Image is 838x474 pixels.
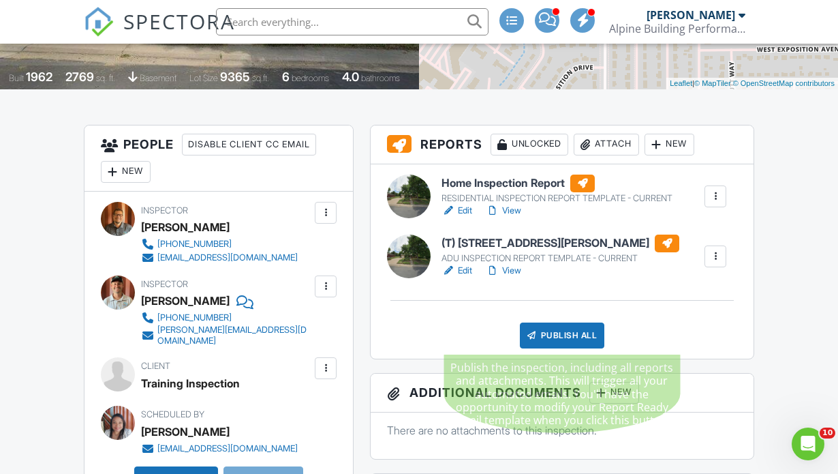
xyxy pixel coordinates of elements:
[141,291,230,311] div: [PERSON_NAME]
[282,70,290,84] div: 6
[182,134,316,155] div: Disable Client CC Email
[371,374,754,413] h3: Additional Documents
[141,442,298,456] a: [EMAIL_ADDRESS][DOMAIN_NAME]
[141,409,204,419] span: Scheduled By
[84,125,353,192] h3: People
[157,443,298,454] div: [EMAIL_ADDRESS][DOMAIN_NAME]
[141,279,188,289] span: Inspector
[252,73,269,83] span: sq.ft.
[141,373,240,394] div: Training Inspection
[342,70,359,84] div: 4.0
[441,264,472,278] a: Edit
[189,73,218,83] span: Lot Size
[792,428,824,460] iframe: Intercom live chat
[123,7,235,35] span: SPECTORA
[157,312,232,323] div: [PHONE_NUMBER]
[441,175,672,205] a: Home Inspection Report RESIDENTIAL INSPECTION REPORT TEMPLATE - CURRENT
[486,204,521,218] a: View
[441,193,672,204] div: RESIDENTIAL INSPECTION REPORT TEMPLATE - CURRENT
[292,73,329,83] span: bedrooms
[441,235,679,265] a: (T) [STREET_ADDRESS][PERSON_NAME] ADU INSPECTION REPORT TEMPLATE - CURRENT
[491,134,568,155] div: Unlocked
[361,73,400,83] span: bathrooms
[609,22,745,35] div: Alpine Building Performance
[645,134,694,155] div: New
[141,421,230,442] div: [PERSON_NAME]
[65,70,94,84] div: 2769
[26,70,52,84] div: 1962
[520,323,605,349] div: Publish All
[670,79,692,87] a: Leaflet
[141,325,311,346] a: [PERSON_NAME][EMAIL_ADDRESS][DOMAIN_NAME]
[666,78,838,89] div: |
[84,7,114,37] img: The Best Home Inspection Software - Spectora
[820,428,835,439] span: 10
[84,18,235,47] a: SPECTORA
[441,235,679,252] h6: (T) [STREET_ADDRESS][PERSON_NAME]
[141,205,188,216] span: Inspector
[141,311,311,325] a: [PHONE_NUMBER]
[216,8,488,35] input: Search everything...
[9,73,24,83] span: Built
[157,239,232,250] div: [PHONE_NUMBER]
[141,217,230,237] div: [PERSON_NAME]
[141,361,170,371] span: Client
[101,161,151,183] div: New
[694,79,731,87] a: © MapTiler
[589,382,639,404] div: New
[96,73,115,83] span: sq. ft.
[157,325,311,346] div: [PERSON_NAME][EMAIL_ADDRESS][DOMAIN_NAME]
[647,8,735,22] div: [PERSON_NAME]
[140,73,176,83] span: basement
[141,251,298,265] a: [EMAIL_ADDRESS][DOMAIN_NAME]
[441,253,679,264] div: ADU INSPECTION REPORT TEMPLATE - CURRENT
[733,79,835,87] a: © OpenStreetMap contributors
[441,175,672,192] h6: Home Inspection Report
[486,264,521,278] a: View
[220,70,250,84] div: 9365
[371,125,754,164] h3: Reports
[141,237,298,251] a: [PHONE_NUMBER]
[441,204,472,218] a: Edit
[157,252,298,263] div: [EMAIL_ADDRESS][DOMAIN_NAME]
[387,423,737,438] p: There are no attachments to this inspection.
[574,134,639,155] div: Attach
